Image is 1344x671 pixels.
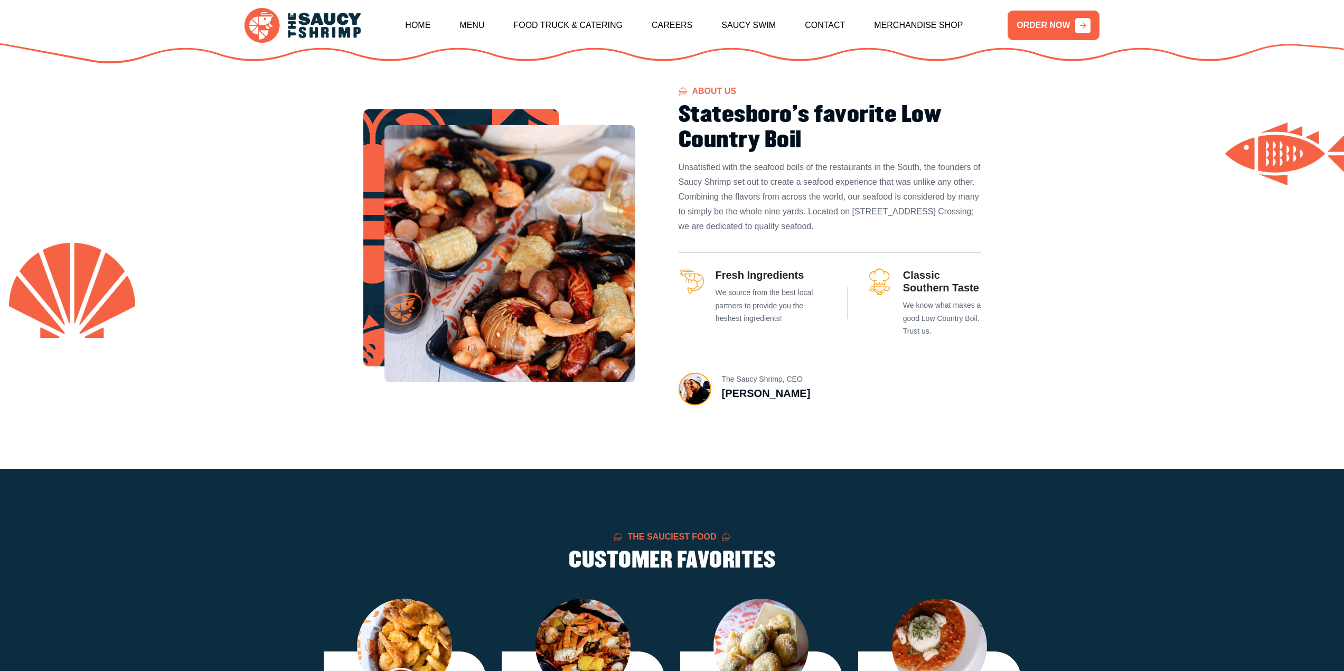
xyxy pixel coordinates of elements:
p: Unsatisfied with the seafood boils of the restaurants in the South, the founders of Saucy Shrimp ... [679,160,981,234]
h3: [PERSON_NAME] [722,387,811,400]
h3: Classic Southern Taste [903,269,981,294]
img: Image [363,109,559,366]
a: Merchandise Shop [874,3,963,48]
a: Food Truck & Catering [513,3,623,48]
span: The Saucy Shrimp, CEO [722,374,803,385]
span: About US [679,87,737,96]
a: Home [405,3,430,48]
span: The Sauciest Food [627,533,716,541]
h2: CUSTOMER FAVORITES [569,548,775,573]
a: Careers [652,3,692,48]
a: Saucy Swim [721,3,776,48]
p: We know what makes a good Low Country Boil. Trust us. [903,299,981,338]
p: We source from the best local partners to provide you the freshest ingredients! [716,286,829,325]
img: Image [384,125,635,382]
a: Contact [805,3,845,48]
img: Author Image [680,374,710,404]
a: ORDER NOW [1008,11,1099,40]
img: logo [245,8,361,43]
h2: Statesboro's favorite Low Country Boil [679,102,981,153]
h3: Fresh Ingredients [716,269,829,281]
a: Menu [459,3,484,48]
